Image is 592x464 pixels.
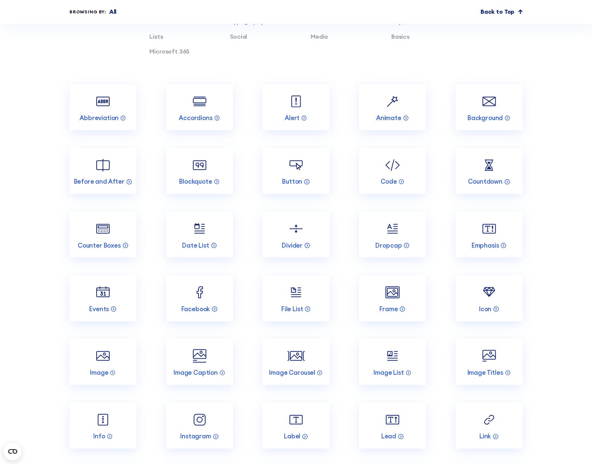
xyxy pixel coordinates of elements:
[191,411,208,429] img: Instagram
[69,212,136,257] a: Counter Boxes
[481,7,523,16] a: Back to Top
[166,339,233,384] a: Image Caption
[166,148,233,194] a: Blockquote
[359,275,426,321] a: Frame
[480,156,498,174] img: Countdown
[287,220,305,238] img: Divider
[262,275,329,321] a: File List
[384,283,401,301] img: Frame
[384,220,401,238] img: Dropcap
[468,114,503,122] p: Background
[94,283,112,301] img: Events
[281,305,303,313] p: File List
[456,84,523,130] a: Background
[359,148,426,194] a: Code
[149,48,189,55] a: Microsoft 365
[384,156,401,174] img: Code
[74,177,124,186] p: Before and After
[269,368,315,377] p: Image Carousel
[426,165,592,464] iframe: Chat Widget
[359,339,426,384] a: Image List
[149,33,163,40] a: Lists
[174,368,218,377] p: Image Caption
[282,241,303,249] p: Divider
[359,84,426,130] a: Animate
[311,33,328,40] a: Media
[287,411,305,429] img: Label
[373,368,404,377] p: Image List
[262,212,329,257] a: Divider
[179,114,212,122] p: Accordions
[69,403,136,448] a: Info
[282,177,302,186] p: Button
[262,403,329,448] a: Label
[287,93,305,110] img: Alert
[456,148,523,194] a: Countdown
[481,7,514,16] p: Back to Top
[94,411,112,429] img: Info
[179,177,212,186] p: Blockquote
[89,305,109,313] p: Events
[284,432,300,440] p: Label
[381,177,397,186] p: Code
[391,33,410,40] a: Basics
[384,411,401,429] img: Lead
[287,156,305,174] img: Button
[180,432,211,440] p: Instagram
[191,220,208,238] img: Date List
[69,84,136,130] a: Abbreviation
[166,403,233,448] a: Instagram
[359,403,426,448] a: Lead
[191,156,208,174] img: Blockquote
[69,275,136,321] a: Events
[262,148,329,194] a: Button
[69,148,136,194] a: Before and After
[109,7,117,16] p: All
[90,368,108,377] p: Image
[94,156,112,174] img: Before and After
[191,347,208,365] img: Image Caption
[262,84,329,130] a: Alert
[375,241,402,249] p: Dropcap
[379,305,398,313] p: Frame
[381,432,396,440] p: Lead
[359,212,426,257] a: Dropcap
[94,347,112,365] img: Image
[181,305,210,313] p: Facebook
[69,339,136,384] a: Image
[93,432,105,440] p: Info
[287,283,305,301] img: File List
[191,283,208,301] img: Facebook
[166,212,233,257] a: Date List
[384,347,401,365] img: Image List
[287,347,305,365] img: Image Carousel
[384,93,401,110] img: Animate
[191,93,208,110] img: Accordions
[230,33,247,40] a: Social
[166,275,233,321] a: Facebook
[262,339,329,384] a: Image Carousel
[78,241,121,249] p: Counter Boxes
[80,114,119,122] p: Abbreviation
[166,84,233,130] a: Accordions
[69,9,106,15] div: Browsing by:
[94,220,112,238] img: Counter Boxes
[376,114,401,122] p: Animate
[182,241,209,249] p: Date List
[94,93,112,110] img: Abbreviation
[480,93,498,110] img: Background
[4,442,22,460] button: Open CMP widget
[285,114,300,122] p: Alert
